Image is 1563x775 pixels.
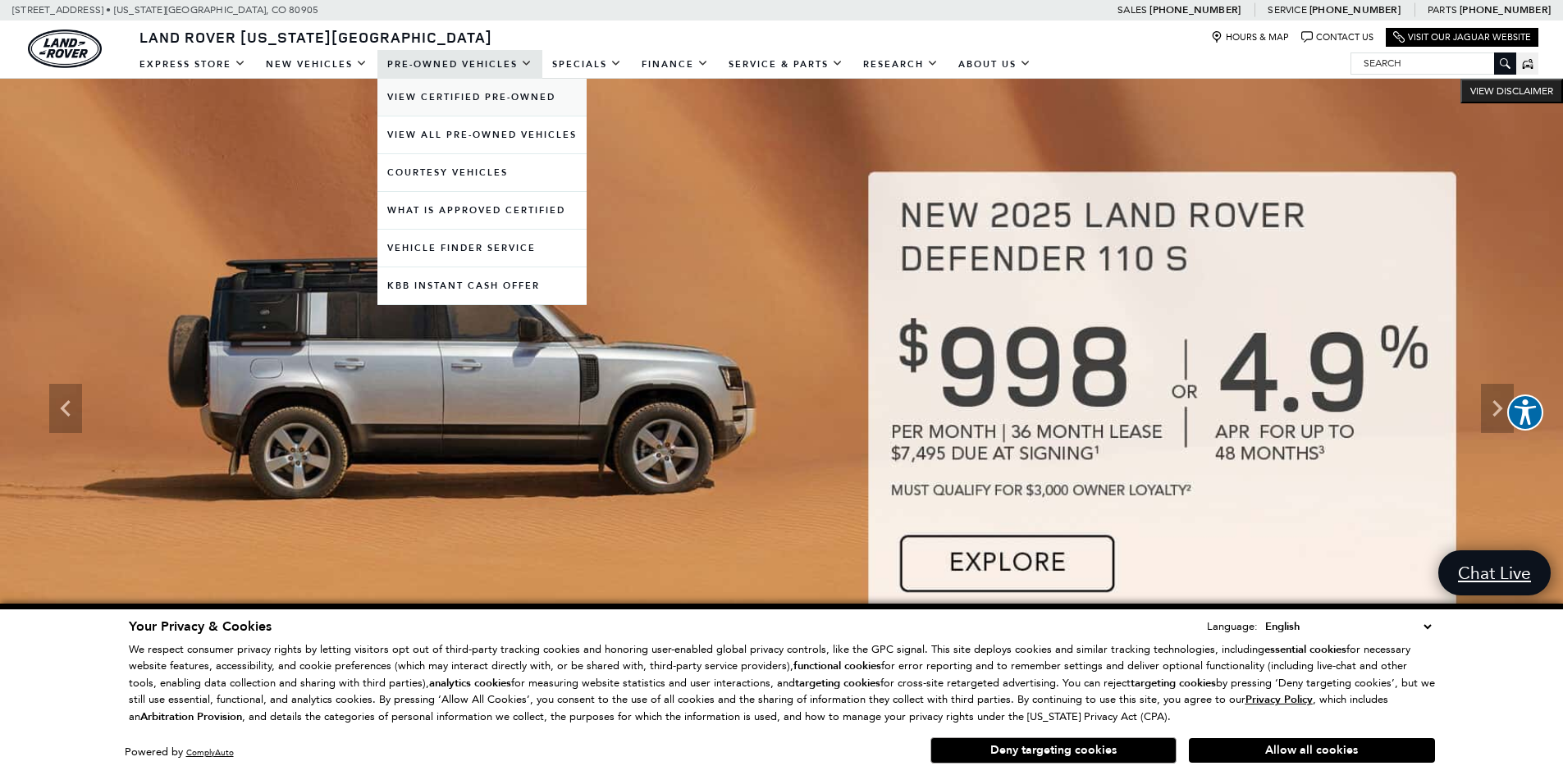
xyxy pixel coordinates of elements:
[1207,621,1258,631] div: Language:
[429,676,511,691] strong: analytics cookies
[256,50,377,79] a: New Vehicles
[1428,4,1457,16] span: Parts
[125,747,234,758] div: Powered by
[1438,550,1551,595] a: Chat Live
[377,154,587,191] a: Courtesy Vehicles
[1131,676,1216,691] strong: targeting cookies
[130,27,502,47] a: Land Rover [US_STATE][GEOGRAPHIC_DATA]
[377,79,587,116] a: View Certified Pre-Owned
[140,709,242,724] strong: Arbitration Provision
[1393,31,1531,43] a: Visit Our Jaguar Website
[793,659,881,673] strong: functional cookies
[853,50,948,79] a: Research
[28,30,102,68] a: land-rover
[1351,53,1515,73] input: Search
[377,192,587,229] a: What Is Approved Certified
[1481,384,1514,433] div: Next
[129,618,272,636] span: Your Privacy & Cookies
[186,747,234,758] a: ComplyAuto
[795,676,880,691] strong: targeting cookies
[12,4,318,16] a: [STREET_ADDRESS] • [US_STATE][GEOGRAPHIC_DATA], CO 80905
[1450,562,1539,584] span: Chat Live
[377,116,587,153] a: View All Pre-Owned Vehicles
[49,384,82,433] div: Previous
[948,50,1041,79] a: About Us
[1301,31,1373,43] a: Contact Us
[1470,84,1553,98] span: VIEW DISCLAIMER
[1460,3,1551,16] a: [PHONE_NUMBER]
[377,267,587,304] a: KBB Instant Cash Offer
[1507,394,1543,434] aside: Accessibility Help Desk
[129,641,1435,726] p: We respect consumer privacy rights by letting visitors opt out of third-party tracking cookies an...
[1149,3,1241,16] a: [PHONE_NUMBER]
[377,50,542,79] a: Pre-Owned Vehicles
[130,50,256,79] a: EXPRESS STORE
[632,50,719,79] a: Finance
[1245,692,1313,707] u: Privacy Policy
[1460,79,1563,103] button: VIEW DISCLAIMER
[1117,4,1147,16] span: Sales
[1261,618,1435,636] select: Language Select
[1189,738,1435,763] button: Allow all cookies
[1264,642,1346,657] strong: essential cookies
[28,30,102,68] img: Land Rover
[1309,3,1401,16] a: [PHONE_NUMBER]
[1268,4,1306,16] span: Service
[139,27,492,47] span: Land Rover [US_STATE][GEOGRAPHIC_DATA]
[130,50,1041,79] nav: Main Navigation
[377,230,587,267] a: Vehicle Finder Service
[542,50,632,79] a: Specials
[1211,31,1289,43] a: Hours & Map
[930,737,1177,764] button: Deny targeting cookies
[1507,394,1543,431] button: Explore your accessibility options
[719,50,853,79] a: Service & Parts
